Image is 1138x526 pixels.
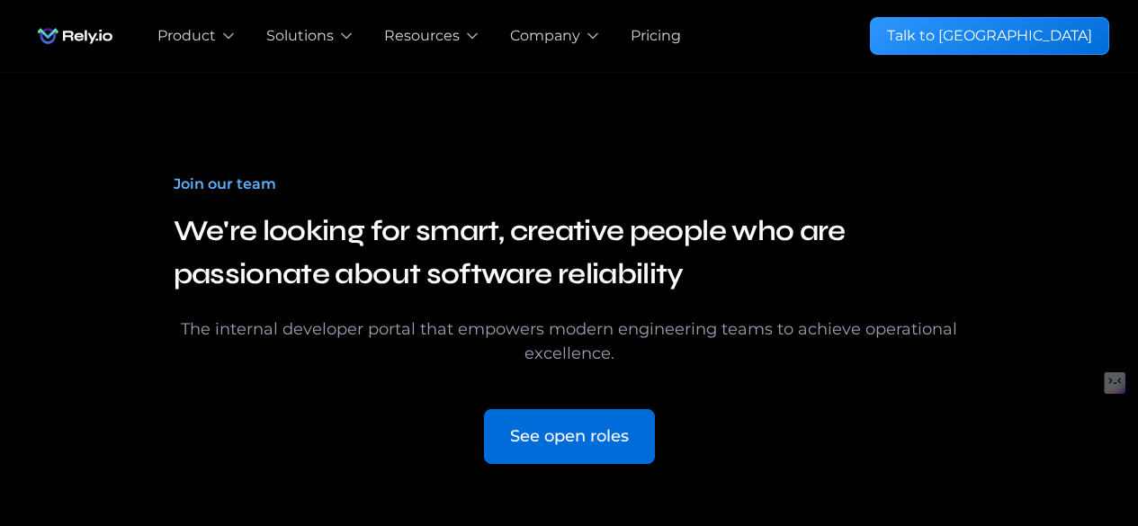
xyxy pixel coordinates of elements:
a: home [29,18,121,54]
div: Join our team [174,174,276,195]
div: Company [510,25,580,47]
a: Talk to [GEOGRAPHIC_DATA] [870,17,1109,55]
img: Rely.io logo [29,18,121,54]
a: Pricing [631,25,681,47]
div: Solutions [266,25,334,47]
div: Product [157,25,216,47]
a: See open roles [484,409,655,464]
div: Talk to [GEOGRAPHIC_DATA] [887,25,1092,47]
div: Resources [384,25,460,47]
h3: We're looking for smart, creative people who are passionate about software reliability [174,210,965,296]
div: See open roles [510,424,629,449]
div: The internal developer portal that empowers modern engineering teams to achieve operational excel... [174,317,965,366]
